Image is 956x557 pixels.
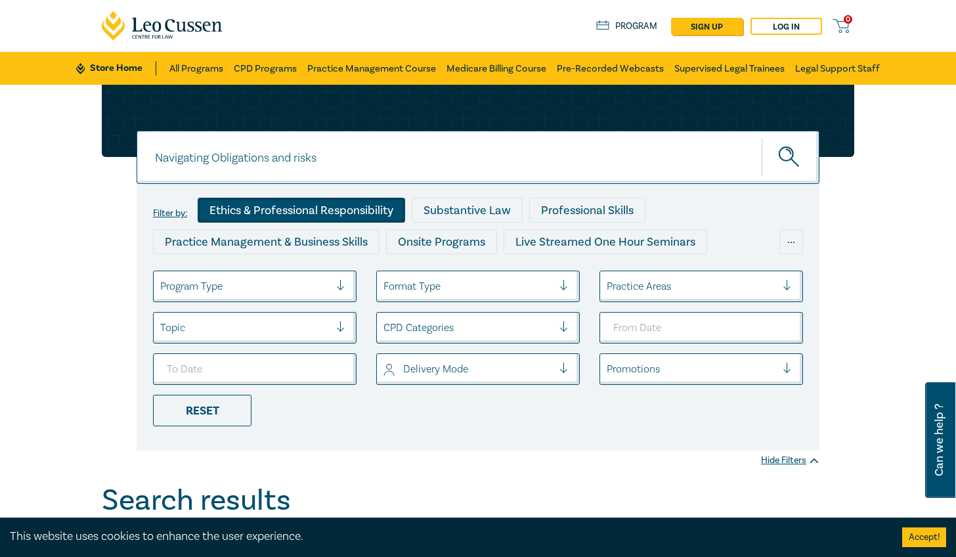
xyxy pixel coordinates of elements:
[844,15,852,24] span: 0
[795,52,880,85] a: Legal Support Staff
[607,279,609,294] input: select
[504,229,707,254] div: Live Streamed One Hour Seminars
[153,353,357,385] input: To Date
[529,198,645,223] div: Professional Skills
[76,61,156,76] a: Store Home
[902,527,946,547] button: Accept cookies
[153,261,401,286] div: Live Streamed Conferences and Intensives
[160,279,163,294] input: select
[779,229,803,254] div: ...
[407,261,615,286] div: Live Streamed Practical Workshops
[933,390,945,490] span: Can we help ?
[234,52,297,85] a: CPD Programs
[607,362,609,376] input: select
[307,52,436,85] a: Practice Management Course
[557,52,664,85] a: Pre-Recorded Webcasts
[671,18,743,35] a: sign up
[383,321,386,335] input: select
[599,312,803,344] input: From Date
[383,279,386,294] input: select
[137,131,819,184] input: Search for a program title, program description or presenter name
[412,198,523,223] div: Substantive Law
[10,528,882,545] div: This website uses cookies to enhance the user experience.
[596,19,657,33] a: Program
[160,321,163,335] input: select
[153,395,251,426] div: Reset
[446,52,546,85] a: Medicare Billing Course
[386,229,497,254] div: Onsite Programs
[761,454,819,467] div: Hide Filters
[169,52,223,85] a: All Programs
[383,362,386,376] input: select
[674,52,785,85] a: Supervised Legal Trainees
[153,208,187,219] label: Filter by:
[102,483,291,518] h1: Search results
[153,229,380,254] div: Practice Management & Business Skills
[198,198,405,223] div: Ethics & Professional Responsibility
[750,18,822,35] a: Log in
